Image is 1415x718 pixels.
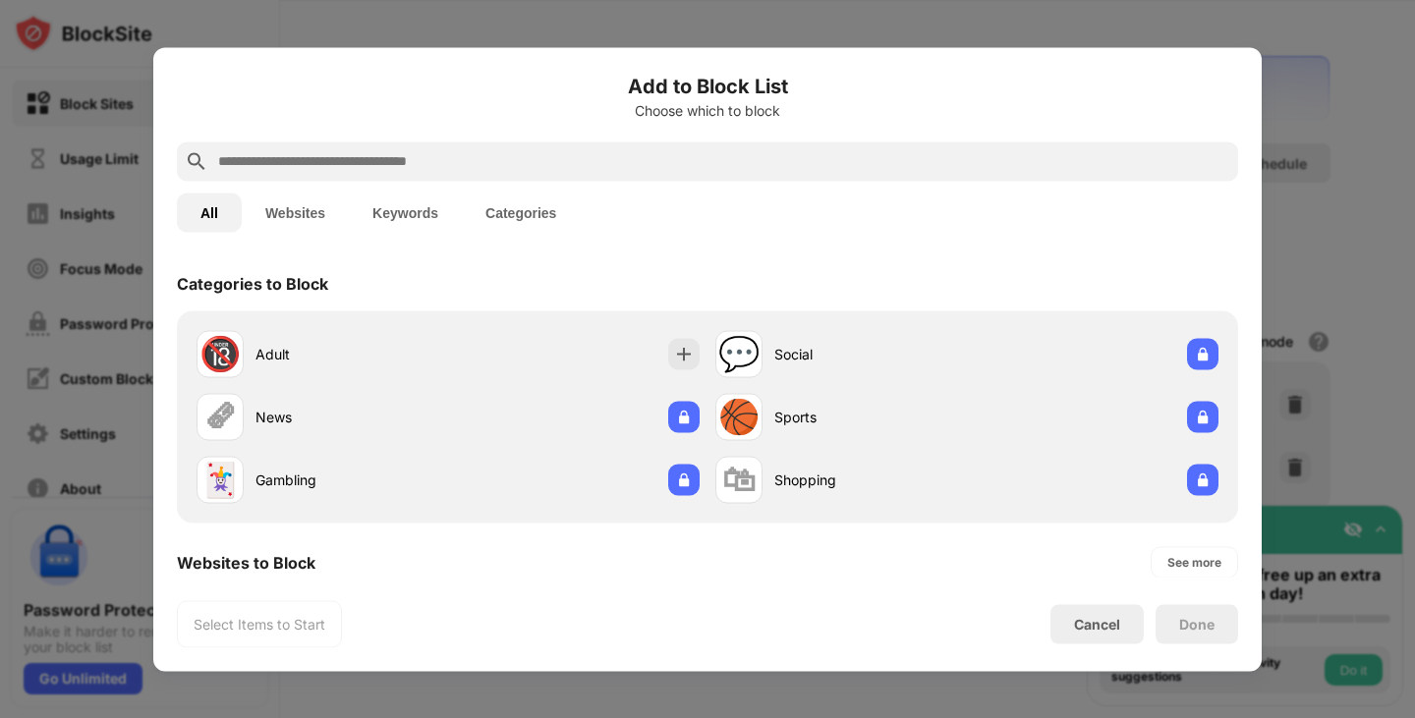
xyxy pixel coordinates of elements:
[255,469,448,490] div: Gambling
[185,149,208,173] img: search.svg
[349,193,462,232] button: Keywords
[774,344,967,364] div: Social
[177,552,315,572] div: Websites to Block
[1167,552,1221,572] div: See more
[774,469,967,490] div: Shopping
[722,460,756,500] div: 🛍
[718,334,760,374] div: 💬
[242,193,349,232] button: Websites
[718,397,760,437] div: 🏀
[177,71,1238,100] h6: Add to Block List
[462,193,580,232] button: Categories
[177,273,328,293] div: Categories to Block
[194,614,325,634] div: Select Items to Start
[774,407,967,427] div: Sports
[255,407,448,427] div: News
[255,344,448,364] div: Adult
[199,334,241,374] div: 🔞
[177,193,242,232] button: All
[203,397,237,437] div: 🗞
[177,102,1238,118] div: Choose which to block
[199,460,241,500] div: 🃏
[1179,616,1215,632] div: Done
[1074,616,1120,633] div: Cancel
